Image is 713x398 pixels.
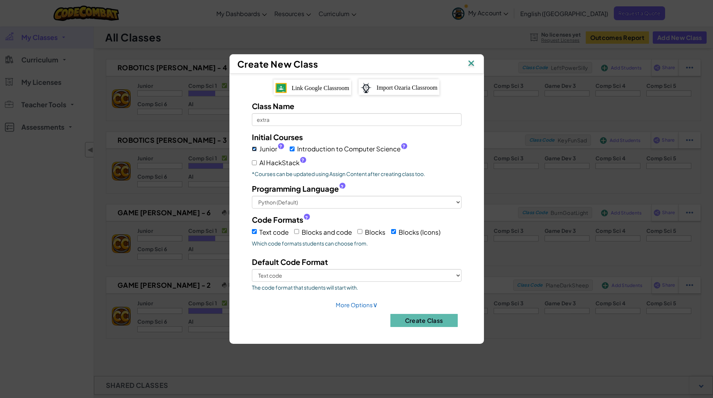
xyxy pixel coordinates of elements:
[252,170,461,178] p: *Courses can be updated using Assign Content after creating class too.
[279,144,282,149] span: ?
[252,257,328,266] span: Default Code Format
[252,214,303,225] span: Code Formats
[275,83,287,93] img: IconGoogleClassroom.svg
[301,157,304,163] span: ?
[357,229,362,234] input: Blocks
[252,160,257,165] input: AI HackStack?
[252,101,294,111] span: Class Name
[466,58,476,70] img: IconClose.svg
[365,228,386,236] span: Blocks
[360,83,372,93] img: ozaria-logo.png
[373,300,378,309] span: ∨
[341,184,344,190] span: ?
[336,301,378,308] a: More Options
[302,228,352,236] span: Blocks and code
[252,146,257,151] input: Junior?
[252,229,257,234] input: Text code
[290,146,295,151] input: Introduction to Computer Science?
[305,215,308,221] span: ?
[252,132,303,142] label: Initial Courses
[252,284,461,291] span: The code format that students will start with.
[259,144,284,154] span: Junior
[297,144,407,154] span: Introduction to Computer Science
[294,229,299,234] input: Blocks and code
[391,229,396,234] input: Blocks (Icons)
[292,85,349,91] span: Link Google Classroom
[402,144,405,149] span: ?
[259,157,306,168] span: AI HackStack
[237,58,318,70] span: Create New Class
[259,228,289,236] span: Text code
[252,183,339,194] span: Programming Language
[390,314,458,327] button: Create Class
[252,240,461,247] span: Which code formats students can choose from.
[377,84,438,91] span: Import Ozaria Classroom
[399,228,441,236] span: Blocks (Icons)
